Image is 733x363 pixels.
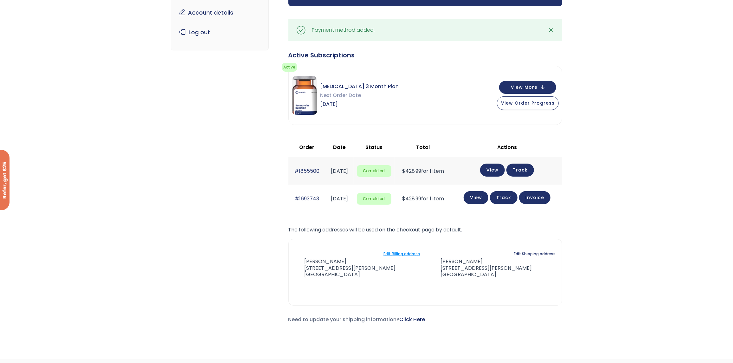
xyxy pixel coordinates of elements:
a: Edit Billing address [383,250,420,258]
button: View Order Progress [497,96,559,110]
a: View [464,191,488,204]
span: ✕ [548,26,554,35]
a: #1855500 [294,167,319,175]
a: Account details [176,6,264,19]
span: [MEDICAL_DATA] 3 Month Plan [320,82,399,91]
td: for 1 item [395,185,452,212]
span: $ [402,167,405,175]
span: [DATE] [320,100,399,109]
span: Order [299,144,314,151]
a: Track [506,164,534,177]
a: View [480,164,505,177]
span: Status [365,144,383,151]
a: Click Here [400,316,425,323]
td: for 1 item [395,157,452,185]
p: The following addresses will be used on the checkout page by default. [288,225,562,234]
time: [DATE] [331,167,348,175]
span: Total [416,144,430,151]
address: [PERSON_NAME] [STREET_ADDRESS][PERSON_NAME] [GEOGRAPHIC_DATA] [430,258,532,278]
time: [DATE] [331,195,348,202]
span: Completed [357,165,391,177]
span: Active [282,63,297,72]
span: Next Order Date [320,91,399,100]
a: Log out [176,26,264,39]
span: View Order Progress [501,100,555,106]
div: Active Subscriptions [288,51,562,60]
a: Edit Shipping address [514,250,556,258]
span: Need to update your shipping information? [288,316,425,323]
img: Sermorelin 3 Month Plan [292,76,317,115]
button: View More [499,81,556,94]
a: Invoice [519,191,550,204]
a: Track [490,191,518,204]
span: 428.99 [402,195,421,202]
a: ✕ [545,24,557,36]
div: Payment method added. [312,26,375,35]
address: [PERSON_NAME] [STREET_ADDRESS][PERSON_NAME] [GEOGRAPHIC_DATA] [295,258,396,278]
span: Completed [357,193,391,205]
span: Date [333,144,346,151]
a: #1693743 [295,195,319,202]
span: $ [402,195,405,202]
span: View More [511,85,537,89]
span: 428.99 [402,167,421,175]
span: Actions [497,144,517,151]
